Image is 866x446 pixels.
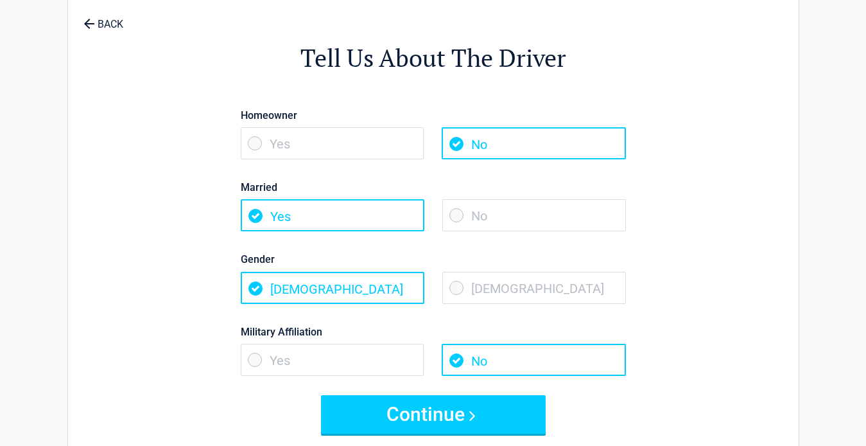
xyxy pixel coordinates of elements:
[241,179,626,196] label: Married
[241,272,424,304] span: [DEMOGRAPHIC_DATA]
[241,199,424,231] span: Yes
[241,107,626,124] label: Homeowner
[241,251,626,268] label: Gender
[241,127,424,159] span: Yes
[442,199,626,231] span: No
[139,42,728,75] h2: Tell Us About The Driver
[321,395,546,434] button: Continue
[241,344,424,376] span: Yes
[442,344,625,376] span: No
[81,7,126,30] a: BACK
[442,272,626,304] span: [DEMOGRAPHIC_DATA]
[442,127,625,159] span: No
[241,323,626,341] label: Military Affiliation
